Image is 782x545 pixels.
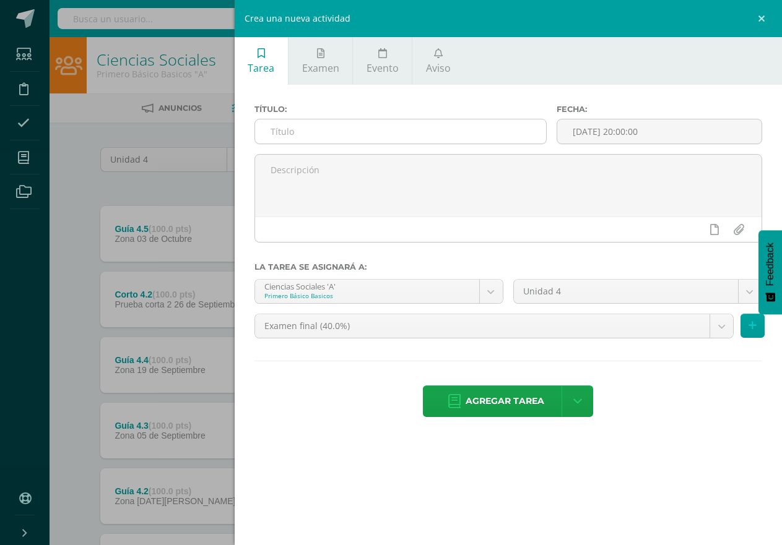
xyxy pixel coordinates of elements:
a: Aviso [412,37,464,85]
input: Fecha de entrega [557,119,762,144]
label: La tarea se asignará a: [254,262,762,272]
div: Primero Básico Basicos [264,291,470,300]
label: Título: [254,105,547,114]
a: Evento [353,37,412,85]
span: Agregar tarea [466,386,544,416]
button: Feedback - Mostrar encuesta [758,230,782,314]
a: Ciencias Sociales 'A'Primero Básico Basicos [255,280,503,303]
span: Tarea [248,61,274,75]
span: Examen [302,61,339,75]
span: Examen final (40.0%) [264,314,700,338]
a: Tarea [235,37,288,85]
span: Aviso [426,61,451,75]
a: Unidad 4 [514,280,762,303]
span: Evento [367,61,399,75]
a: Examen final (40.0%) [255,314,733,338]
span: Unidad 4 [523,280,729,303]
input: Título [255,119,546,144]
a: Examen [289,37,352,85]
label: Fecha: [557,105,762,114]
span: Feedback [765,242,776,286]
div: Ciencias Sociales 'A' [264,280,470,291]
